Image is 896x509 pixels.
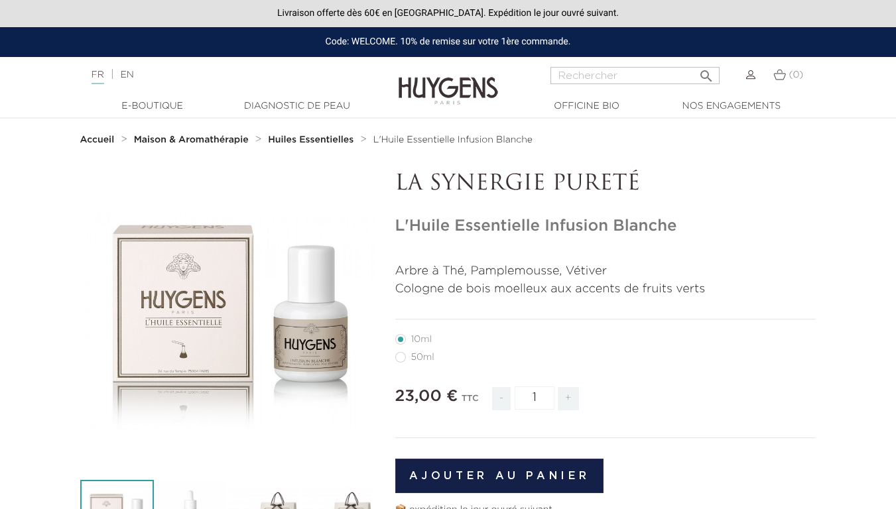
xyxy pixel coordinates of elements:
[120,70,133,80] a: EN
[395,172,816,197] p: LA SYNERGIE PURETÉ
[395,459,604,493] button: Ajouter au panier
[373,135,533,145] a: L'Huile Essentielle Infusion Blanche
[395,262,816,280] p: Arbre à Thé, Pamplemousse, Vétiver
[134,135,249,144] strong: Maison & Aromathérapie
[395,280,816,298] p: Cologne de bois moelleux aux accents de fruits verts
[231,99,363,113] a: Diagnostic de peau
[85,67,363,83] div: |
[550,67,720,84] input: Rechercher
[698,64,714,80] i: 
[395,352,450,363] label: 50ml
[399,56,498,107] img: Huygens
[665,99,798,113] a: Nos engagements
[268,135,353,144] strong: Huiles Essentielles
[395,217,816,236] h1: L'Huile Essentielle Infusion Blanche
[86,99,219,113] a: E-Boutique
[558,387,579,410] span: +
[694,63,718,81] button: 
[492,387,511,410] span: -
[789,70,803,80] span: (0)
[80,135,115,144] strong: Accueil
[395,334,448,345] label: 10ml
[92,70,104,84] a: FR
[462,384,479,420] div: TTC
[80,135,117,145] a: Accueil
[515,386,554,410] input: Quantité
[134,135,252,145] a: Maison & Aromathérapie
[521,99,653,113] a: Officine Bio
[395,388,458,404] span: 23,00 €
[268,135,357,145] a: Huiles Essentielles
